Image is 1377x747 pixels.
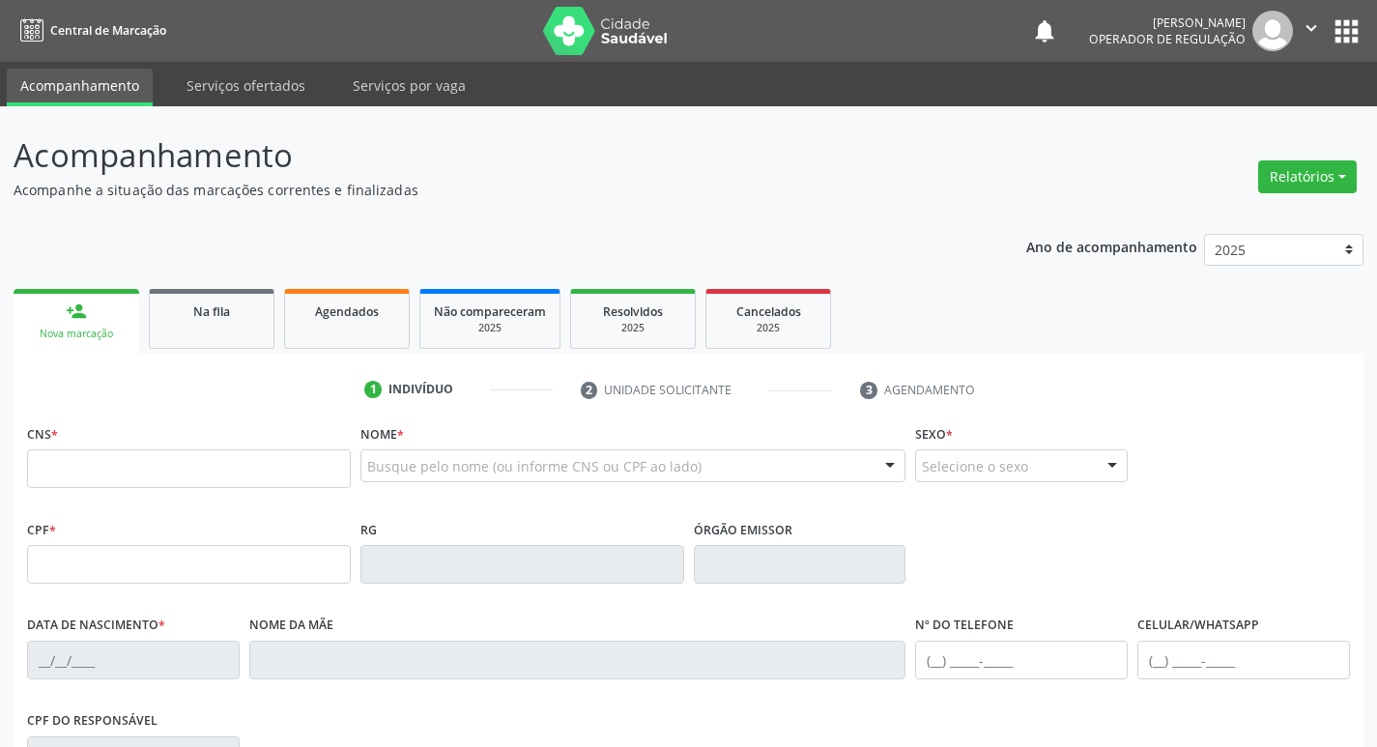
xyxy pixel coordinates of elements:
span: Central de Marcação [50,22,166,39]
span: Operador de regulação [1089,31,1246,47]
label: Data de nascimento [27,611,165,641]
p: Acompanhamento [14,131,959,180]
span: Selecione o sexo [922,456,1028,476]
label: Órgão emissor [694,515,792,545]
div: [PERSON_NAME] [1089,14,1246,31]
span: Agendados [315,303,379,320]
span: Não compareceram [434,303,546,320]
label: CPF do responsável [27,706,158,736]
label: Celular/WhatsApp [1137,611,1259,641]
a: Acompanhamento [7,69,153,106]
a: Serviços ofertados [173,69,319,102]
span: Resolvidos [603,303,663,320]
img: img [1252,11,1293,51]
label: Sexo [915,419,953,449]
label: RG [360,515,377,545]
div: 2025 [434,321,546,335]
button: Relatórios [1258,160,1357,193]
button:  [1293,11,1330,51]
a: Central de Marcação [14,14,166,46]
label: Nome [360,419,404,449]
div: Indivíduo [388,381,453,398]
span: Cancelados [736,303,801,320]
div: 1 [364,381,382,398]
input: (__) _____-_____ [915,641,1128,679]
p: Ano de acompanhamento [1026,234,1197,258]
span: Na fila [193,303,230,320]
p: Acompanhe a situação das marcações correntes e finalizadas [14,180,959,200]
button: notifications [1031,17,1058,44]
div: Nova marcação [27,327,126,341]
label: CPF [27,515,56,545]
label: Nº do Telefone [915,611,1014,641]
div: 2025 [585,321,681,335]
label: Nome da mãe [249,611,333,641]
div: 2025 [720,321,817,335]
input: (__) _____-_____ [1137,641,1350,679]
input: __/__/____ [27,641,240,679]
i:  [1301,17,1322,39]
label: CNS [27,419,58,449]
div: person_add [66,301,87,322]
span: Busque pelo nome (ou informe CNS ou CPF ao lado) [367,456,702,476]
button: apps [1330,14,1363,48]
a: Serviços por vaga [339,69,479,102]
